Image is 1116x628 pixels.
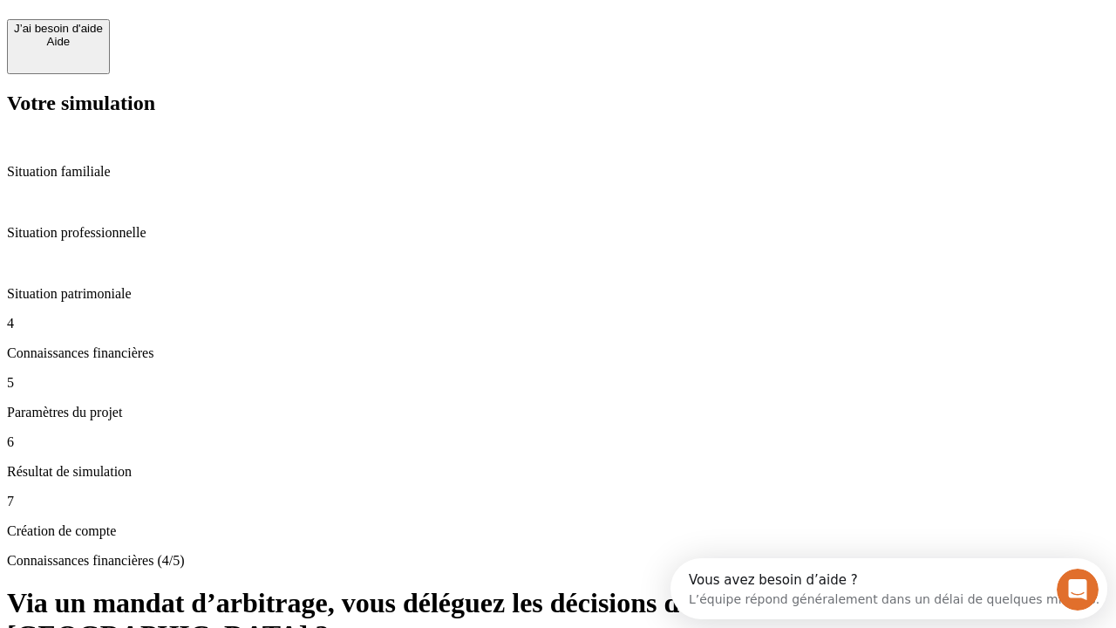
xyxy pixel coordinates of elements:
[7,405,1109,420] p: Paramètres du projet
[7,345,1109,361] p: Connaissances financières
[1057,569,1099,611] iframe: Intercom live chat
[7,464,1109,480] p: Résultat de simulation
[670,558,1107,619] iframe: Intercom live chat discovery launcher
[7,225,1109,241] p: Situation professionnelle
[7,434,1109,450] p: 6
[7,494,1109,509] p: 7
[7,286,1109,302] p: Situation patrimoniale
[7,92,1109,115] h2: Votre simulation
[14,35,103,48] div: Aide
[7,553,1109,569] p: Connaissances financières (4/5)
[7,375,1109,391] p: 5
[7,7,480,55] div: Ouvrir le Messenger Intercom
[7,523,1109,539] p: Création de compte
[7,19,110,74] button: J’ai besoin d'aideAide
[14,22,103,35] div: J’ai besoin d'aide
[7,164,1109,180] p: Situation familiale
[7,316,1109,331] p: 4
[18,15,429,29] div: Vous avez besoin d’aide ?
[18,29,429,47] div: L’équipe répond généralement dans un délai de quelques minutes.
